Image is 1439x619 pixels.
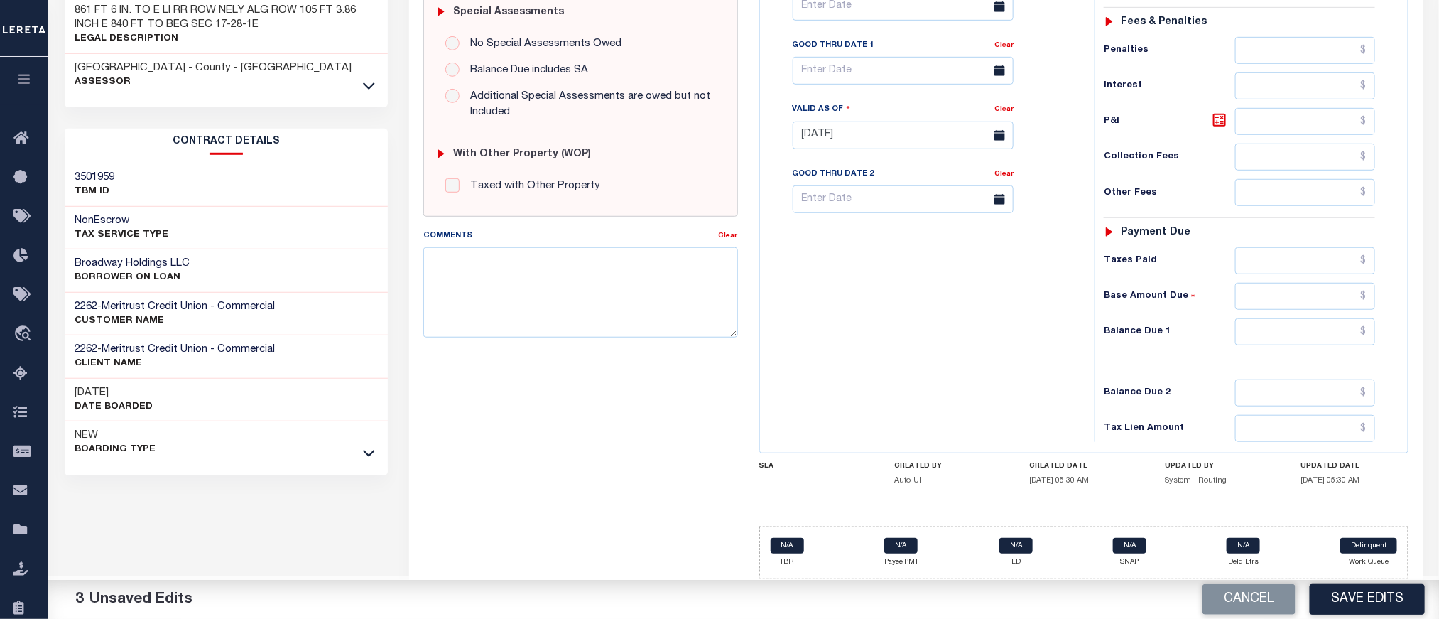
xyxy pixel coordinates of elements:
[1235,283,1376,310] input: $
[75,592,84,607] span: 3
[75,228,169,242] p: Tax Service Type
[1165,462,1273,470] h4: UPDATED BY
[1300,462,1408,470] h4: UPDATED DATE
[1227,538,1260,554] a: N/A
[75,271,190,285] p: BORROWER ON LOAN
[1104,45,1234,56] h6: Penalties
[1235,144,1376,171] input: $
[1235,37,1376,64] input: $
[994,42,1014,49] a: Clear
[75,314,276,328] p: CUSTOMER Name
[884,538,918,554] a: N/A
[994,106,1014,113] a: Clear
[1235,108,1376,135] input: $
[771,557,804,568] p: TBR
[423,230,472,242] label: Comments
[994,171,1014,178] a: Clear
[793,185,1014,213] input: Enter Date
[894,462,1002,470] h4: CREATED BY
[793,122,1014,149] input: Enter Date
[75,75,352,90] p: Assessor
[1104,188,1234,199] h6: Other Fees
[894,476,1002,485] h5: Auto-UI
[999,557,1033,568] p: LD
[463,178,600,195] label: Taxed with Other Property
[1104,387,1234,399] h6: Balance Due 2
[793,168,874,181] label: Good Thru Date 2
[75,32,378,46] p: Legal Description
[1202,584,1296,615] button: Cancel
[13,325,36,344] i: travel_explore
[1340,557,1397,568] p: Work Queue
[759,477,762,485] span: -
[793,102,851,116] label: Valid as Of
[75,443,156,457] p: Boarding Type
[771,538,804,554] a: N/A
[1104,151,1234,163] h6: Collection Fees
[75,257,190,271] h3: Broadway Holdings LLC
[75,300,276,314] h3: -
[1104,423,1234,434] h6: Tax Lien Amount
[1104,112,1234,131] h6: P&I
[75,214,169,228] h3: NonEscrow
[1113,557,1146,568] p: SNAP
[1310,584,1425,615] button: Save Edits
[1235,380,1376,407] input: $
[1122,227,1191,239] h6: Payment due
[463,36,621,53] label: No Special Assessments Owed
[1235,247,1376,274] input: $
[1235,415,1376,442] input: $
[75,171,115,185] h3: 3501959
[65,129,389,155] h2: CONTRACT details
[102,344,276,355] span: Meritrust Credit Union - Commercial
[1300,476,1408,485] h5: [DATE] 05:30 AM
[1104,80,1234,92] h6: Interest
[89,592,192,607] span: Unsaved Edits
[75,185,115,199] p: TBM ID
[75,301,98,312] span: 2262
[1235,318,1376,345] input: $
[463,89,716,121] label: Additional Special Assessments are owed but not Included
[793,40,874,52] label: Good Thru Date 1
[1340,538,1397,554] a: Delinquent
[1235,72,1376,99] input: $
[1227,557,1260,568] p: Delq Ltrs
[75,344,98,355] span: 2262
[1104,326,1234,338] h6: Balance Due 1
[75,357,276,371] p: CLIENT Name
[1104,291,1234,302] h6: Base Amount Due
[1104,255,1234,267] h6: Taxes Paid
[1165,476,1273,485] h5: System - Routing
[102,301,276,312] span: Meritrust Credit Union - Commercial
[463,63,588,79] label: Balance Due includes SA
[75,400,153,414] p: Date Boarded
[719,232,738,239] a: Clear
[453,6,564,18] h6: Special Assessments
[75,61,352,75] h3: [GEOGRAPHIC_DATA] - County - [GEOGRAPHIC_DATA]
[1113,538,1146,554] a: N/A
[999,538,1033,554] a: N/A
[75,429,156,443] h3: NEW
[1030,462,1138,470] h4: CREATED DATE
[793,57,1014,85] input: Enter Date
[75,386,153,400] h3: [DATE]
[759,462,867,470] h4: SLA
[884,557,919,568] p: Payee PMT
[1122,16,1207,28] h6: Fees & Penalties
[1030,476,1138,485] h5: [DATE] 05:30 AM
[75,343,276,357] h3: -
[1235,179,1376,206] input: $
[453,149,591,161] h6: with Other Property (WOP)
